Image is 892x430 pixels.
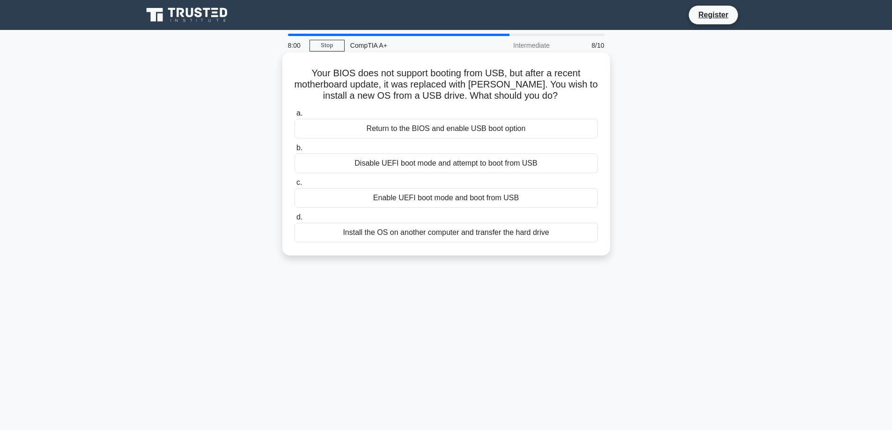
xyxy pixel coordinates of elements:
[310,40,345,51] a: Stop
[473,36,555,55] div: Intermediate
[296,109,302,117] span: a.
[296,178,302,186] span: c.
[555,36,610,55] div: 8/10
[295,188,598,208] div: Enable UEFI boot mode and boot from USB
[345,36,473,55] div: CompTIA A+
[282,36,310,55] div: 8:00
[295,119,598,138] div: Return to the BIOS and enable USB boot option
[295,223,598,242] div: Install the OS on another computer and transfer the hard drive
[296,213,302,221] span: d.
[294,67,599,102] h5: Your BIOS does not support booting from USB, but after a recent motherboard update, it was replac...
[295,153,598,173] div: Disable UEFI boot mode and attempt to boot from USB
[693,9,734,21] a: Register
[296,144,302,152] span: b.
